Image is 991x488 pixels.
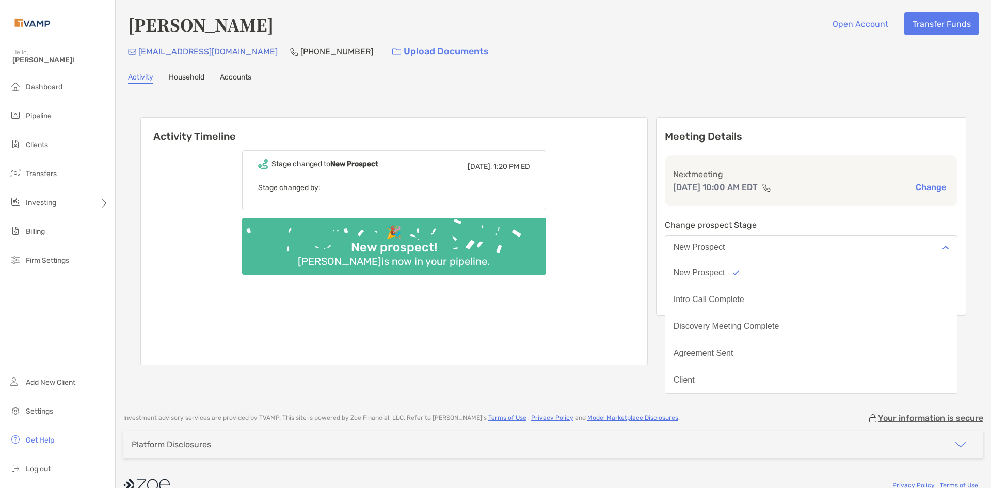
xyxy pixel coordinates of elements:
[665,218,957,231] p: Change prospect Stage
[123,414,680,422] p: Investment advisory services are provided by TVAMP . This site is powered by Zoe Financial, LLC. ...
[294,255,494,267] div: [PERSON_NAME] is now in your pipeline.
[26,227,45,236] span: Billing
[531,414,573,421] a: Privacy Policy
[674,295,744,304] div: Intro Call Complete
[665,367,957,393] button: Client
[242,218,546,266] img: Confetti
[290,48,298,56] img: Phone Icon
[9,404,22,417] img: settings icon
[942,246,949,249] img: Open dropdown arrow
[665,340,957,367] button: Agreement Sent
[169,73,204,84] a: Household
[733,270,739,275] img: Option icon
[9,462,22,475] img: logout icon
[9,375,22,388] img: add_new_client icon
[26,256,69,265] span: Firm Settings
[824,12,896,35] button: Open Account
[587,414,678,421] a: Model Marketplace Disclosures
[128,49,136,55] img: Email Icon
[9,138,22,150] img: clients icon
[9,80,22,92] img: dashboard icon
[128,12,274,36] h4: [PERSON_NAME]
[271,160,378,168] div: Stage changed to
[347,240,441,255] div: New prospect!
[26,169,57,178] span: Transfers
[673,168,949,181] p: Next meeting
[665,313,957,340] button: Discovery Meeting Complete
[9,196,22,208] img: investing icon
[26,407,53,416] span: Settings
[26,140,48,149] span: Clients
[141,118,647,143] h6: Activity Timeline
[26,83,62,91] span: Dashboard
[258,181,530,194] p: Stage changed by:
[382,225,406,240] div: 🎉
[26,378,75,387] span: Add New Client
[26,198,56,207] span: Investing
[674,268,725,277] div: New Prospect
[665,235,957,259] button: New Prospect
[9,109,22,121] img: pipeline icon
[913,182,949,193] button: Change
[674,375,695,385] div: Client
[674,243,725,252] div: New Prospect
[258,159,268,169] img: Event icon
[26,436,54,445] span: Get Help
[9,433,22,446] img: get-help icon
[674,322,779,331] div: Discovery Meeting Complete
[300,45,373,58] p: [PHONE_NUMBER]
[673,181,758,194] p: [DATE] 10:00 AM EDT
[674,349,733,358] div: Agreement Sent
[330,160,378,168] b: New Prospect
[26,112,52,120] span: Pipeline
[665,286,957,313] button: Intro Call Complete
[220,73,251,84] a: Accounts
[468,162,492,171] span: [DATE],
[26,465,51,474] span: Log out
[9,167,22,179] img: transfers icon
[132,439,211,449] div: Platform Disclosures
[878,413,983,423] p: Your information is secure
[128,73,153,84] a: Activity
[9,225,22,237] img: billing icon
[665,130,957,143] p: Meeting Details
[488,414,526,421] a: Terms of Use
[762,183,771,192] img: communication type
[665,259,957,286] button: New Prospect
[392,48,401,55] img: button icon
[12,56,109,65] span: [PERSON_NAME]!
[904,12,979,35] button: Transfer Funds
[954,438,967,451] img: icon arrow
[386,40,495,62] a: Upload Documents
[493,162,530,171] span: 1:20 PM ED
[9,254,22,266] img: firm-settings icon
[138,45,278,58] p: [EMAIL_ADDRESS][DOMAIN_NAME]
[12,4,52,41] img: Zoe Logo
